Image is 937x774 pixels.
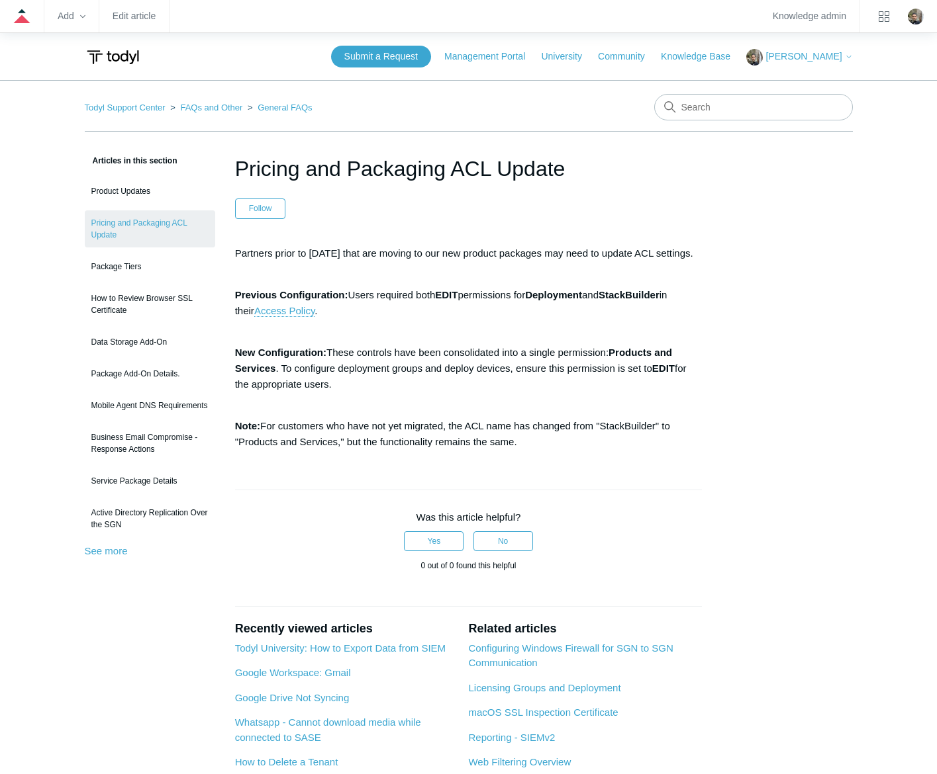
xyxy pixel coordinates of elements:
[113,13,156,20] a: Edit article
[85,425,215,462] a: Business Email Compromise - Response Actions
[85,210,215,247] a: Pricing and Packaging ACL Update
[468,707,618,718] a: macOS SSL Inspection Certificate
[245,103,313,112] li: General FAQs
[420,561,516,570] span: 0 out of 0 found this helpful
[661,50,744,64] a: Knowledge Base
[85,468,215,494] a: Service Package Details
[417,511,521,523] span: Was this article helpful?
[599,289,660,300] strong: StackBuilder
[235,692,350,703] a: Google Drive Not Syncing
[180,103,242,112] a: FAQs and Other
[404,531,464,551] button: This article was helpful
[746,49,852,65] button: [PERSON_NAME]
[85,329,215,355] a: Data Storage Add-On
[85,254,215,279] a: Package Tiers
[235,347,326,358] strong: New Configuration:
[235,287,703,335] p: Users required both permissions for and in their .
[235,245,703,277] p: Partners prior to [DATE] that are moving to our new product packages may need to update ACL setti...
[473,531,533,551] button: This article was not helpful
[85,156,177,165] span: Articles in this section
[525,289,582,300] strong: Deployment
[908,9,924,24] zd-hc-trigger: Click your profile icon to open the profile menu
[235,347,672,374] strong: Products and Services
[85,103,166,112] a: Todyl Support Center
[85,361,215,386] a: Package Add-On Details.
[468,732,555,743] a: Reporting - SIEMv2
[654,94,853,120] input: Search
[168,103,245,112] li: FAQs and Other
[468,642,673,669] a: Configuring Windows Firewall for SGN to SGN Communication
[435,289,458,300] strong: EDIT
[444,50,538,64] a: Management Portal
[235,153,703,185] h1: Pricing and Packaging ACL Update
[908,9,924,24] img: user avatar
[85,393,215,418] a: Mobile Agent DNS Requirements
[85,103,168,112] li: Todyl Support Center
[331,46,431,67] a: Submit a Request
[468,756,571,767] a: Web Filtering Overview
[773,13,846,20] a: Knowledge admin
[652,363,675,374] strong: EDIT
[85,500,215,537] a: Active Directory Replication Over the SGN
[235,667,351,678] a: Google Workspace: Gmail
[85,45,141,69] img: Todyl Support Center Help Center home page
[468,682,620,693] a: Licensing Groups and Deployment
[85,179,215,204] a: Product Updates
[235,289,348,300] strong: Previous Configuration:
[235,756,338,767] a: How to Delete a Tenant
[235,198,286,218] button: Follow Article
[235,620,456,638] h2: Recently viewed articles
[235,345,703,408] p: These controls have been consolidated into a single permission: . To configure deployment groups ...
[468,620,702,638] h2: Related articles
[235,418,703,450] p: For customers who have not yet migrated, the ACL name has changed from "StackBuilder" to "Product...
[235,716,421,743] a: Whatsapp - Cannot download media while connected to SASE
[235,642,446,654] a: Todyl University: How to Export Data from SIEM
[235,420,260,431] strong: Note:
[541,50,595,64] a: University
[598,50,658,64] a: Community
[258,103,312,112] a: General FAQs
[58,13,85,20] zd-hc-trigger: Add
[85,286,215,323] a: How to Review Browser SSL Certificate
[254,305,315,317] a: Access Policy
[765,51,842,62] span: [PERSON_NAME]
[85,545,128,556] a: See more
